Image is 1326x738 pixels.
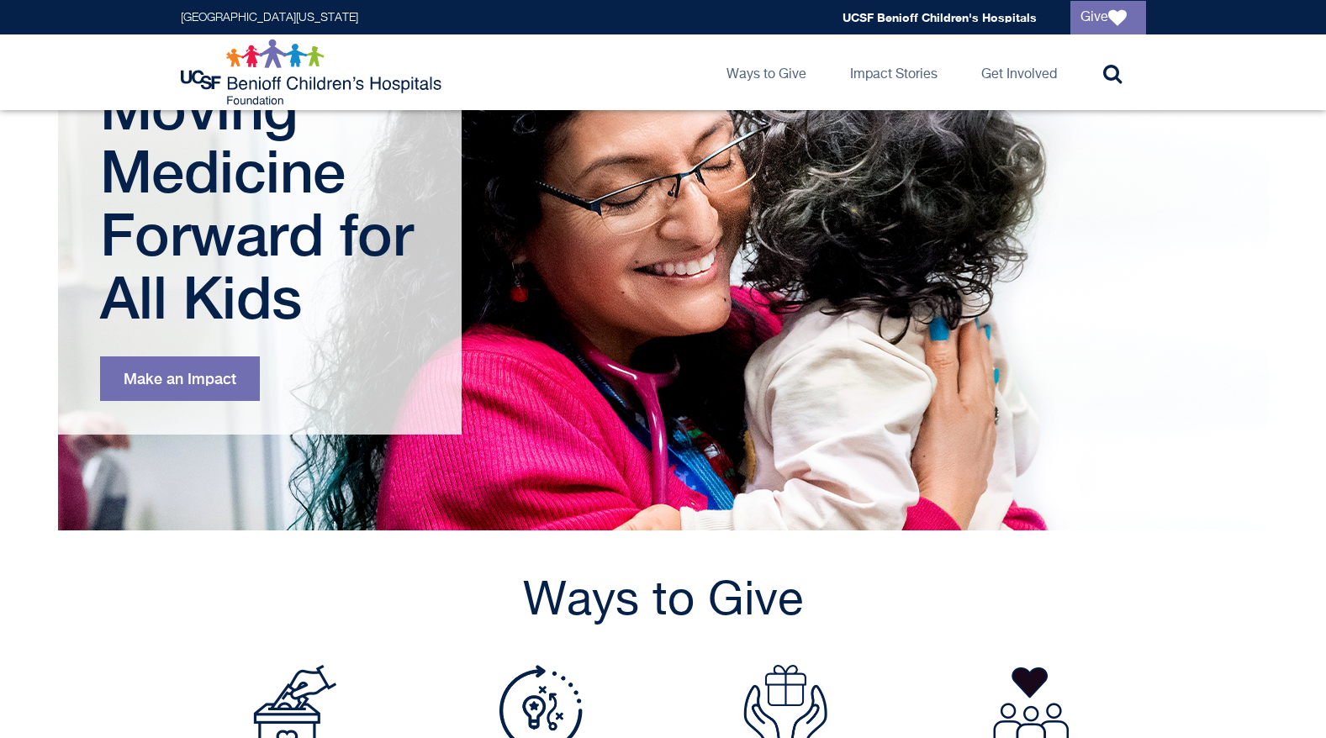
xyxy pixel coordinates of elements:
[100,356,260,401] a: Make an Impact
[713,34,820,110] a: Ways to Give
[181,572,1146,631] h2: Ways to Give
[100,76,424,329] h1: Moving Medicine Forward for All Kids
[843,10,1037,24] a: UCSF Benioff Children's Hospitals
[1070,1,1146,34] a: Give
[181,39,446,106] img: Logo for UCSF Benioff Children's Hospitals Foundation
[968,34,1070,110] a: Get Involved
[181,12,358,24] a: [GEOGRAPHIC_DATA][US_STATE]
[837,34,951,110] a: Impact Stories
